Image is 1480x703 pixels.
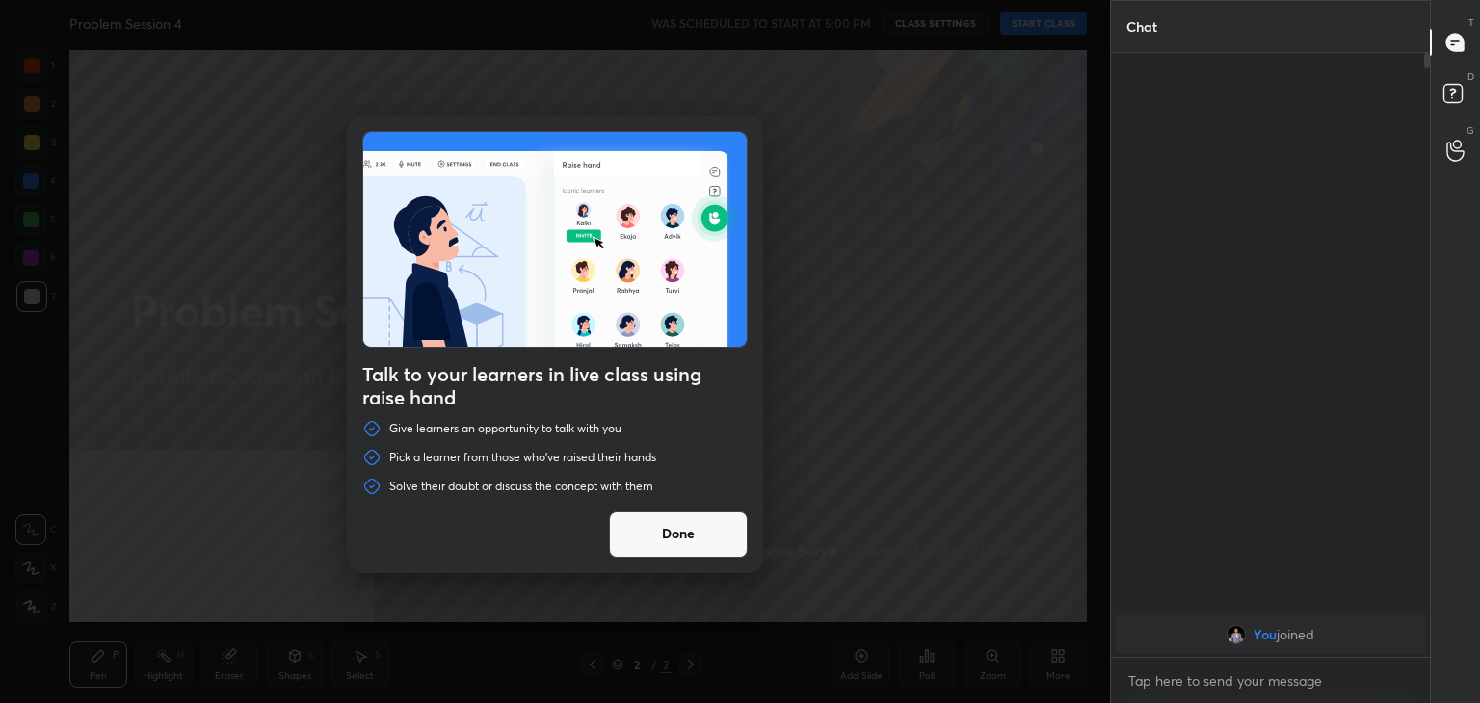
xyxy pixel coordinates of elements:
span: You [1254,627,1277,642]
img: 9689d3ed888646769c7969bc1f381e91.jpg [1227,625,1246,644]
img: preRahAdop.42c3ea74.svg [363,132,747,347]
p: Solve their doubt or discuss the concept with them [389,479,653,494]
p: D [1467,69,1474,84]
p: Chat [1111,1,1173,52]
div: grid [1111,612,1430,658]
h4: Talk to your learners in live class using raise hand [362,363,748,409]
p: Give learners an opportunity to talk with you [389,421,621,436]
p: G [1467,123,1474,138]
button: Done [609,511,748,558]
p: Pick a learner from those who've raised their hands [389,450,656,465]
span: joined [1277,627,1314,642]
p: T [1468,15,1474,30]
